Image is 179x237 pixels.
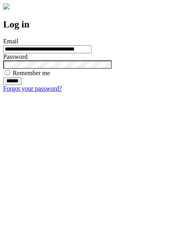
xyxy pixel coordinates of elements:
a: Forgot your password? [3,85,62,92]
label: Password [3,53,27,60]
img: logo-4e3dc11c47720685a147b03b5a06dd966a58ff35d612b21f08c02c0306f2b779.png [3,3,10,10]
label: Remember me [13,70,50,76]
label: Email [3,38,18,45]
h2: Log in [3,19,176,30]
